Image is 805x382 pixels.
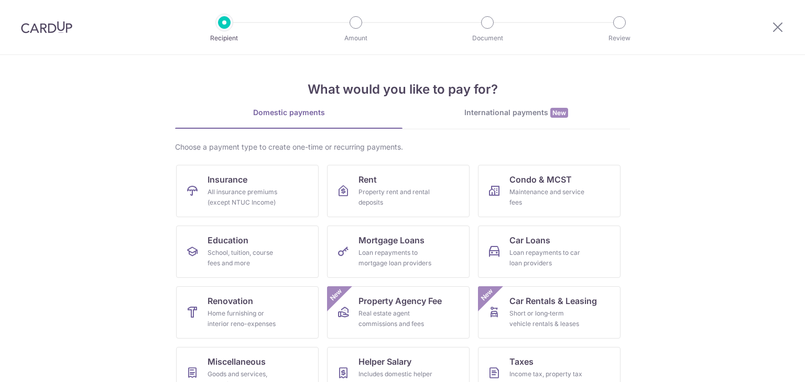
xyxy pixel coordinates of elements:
[327,226,470,278] a: Mortgage LoansLoan repayments to mortgage loan providers
[327,165,470,217] a: RentProperty rent and rental deposits
[208,248,283,268] div: School, tuition, course fees and more
[175,80,630,99] h4: What would you like to pay for?
[208,295,253,307] span: Renovation
[328,286,345,304] span: New
[208,234,248,246] span: Education
[176,226,319,278] a: EducationSchool, tuition, course fees and more
[509,355,534,368] span: Taxes
[358,308,434,329] div: Real estate agent commissions and fees
[208,355,266,368] span: Miscellaneous
[358,187,434,208] div: Property rent and rental deposits
[509,187,585,208] div: Maintenance and service fees
[175,107,402,118] div: Domestic payments
[478,286,496,304] span: New
[509,308,585,329] div: Short or long‑term vehicle rentals & leases
[175,142,630,152] div: Choose a payment type to create one-time or recurring payments.
[478,165,621,217] a: Condo & MCSTMaintenance and service fees
[208,173,247,186] span: Insurance
[478,286,621,339] a: Car Rentals & LeasingShort or long‑term vehicle rentals & leasesNew
[358,173,377,186] span: Rent
[317,33,395,43] p: Amount
[176,286,319,339] a: RenovationHome furnishing or interior reno-expenses
[186,33,263,43] p: Recipient
[358,234,425,246] span: Mortgage Loans
[581,33,658,43] p: Review
[208,308,283,329] div: Home furnishing or interior reno-expenses
[358,248,434,268] div: Loan repayments to mortgage loan providers
[509,248,585,268] div: Loan repayments to car loan providers
[358,295,442,307] span: Property Agency Fee
[509,295,597,307] span: Car Rentals & Leasing
[208,187,283,208] div: All insurance premiums (except NTUC Income)
[176,165,319,217] a: InsuranceAll insurance premiums (except NTUC Income)
[358,355,411,368] span: Helper Salary
[478,226,621,278] a: Car LoansLoan repayments to car loan providers
[509,173,572,186] span: Condo & MCST
[550,108,568,118] span: New
[327,286,470,339] a: Property Agency FeeReal estate agent commissions and feesNew
[21,21,72,33] img: CardUp
[449,33,526,43] p: Document
[402,107,630,118] div: International payments
[509,234,550,246] span: Car Loans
